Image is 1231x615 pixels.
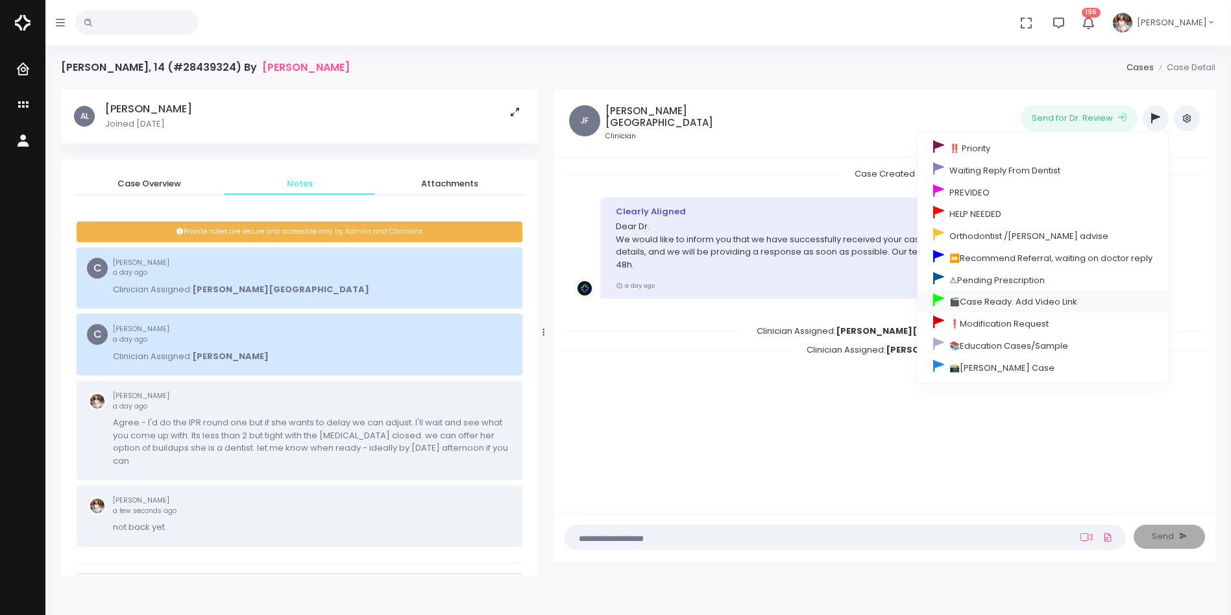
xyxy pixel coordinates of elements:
span: Notes [235,177,365,190]
small: [PERSON_NAME] [113,258,369,278]
div: scrollable content [61,90,538,576]
div: scrollable content [564,168,1205,500]
a: ⚠Pending Prescription [918,268,1168,290]
a: [PERSON_NAME] [262,61,350,73]
b: [PERSON_NAME][GEOGRAPHIC_DATA] [836,325,1013,337]
span: [PERSON_NAME] [1137,16,1207,29]
p: Dear Dr. We would like to inform you that we have successfully received your case. Our team is cu... [616,220,1081,271]
h4: [PERSON_NAME], 14 (#28439324) By [61,61,350,73]
span: JF [569,105,600,136]
small: [PERSON_NAME] [113,391,512,411]
a: PREVIDEO [918,181,1168,203]
a: Orthodontist /[PERSON_NAME] advise [918,225,1168,247]
a: ‼️ Priority [918,137,1168,159]
span: a day ago [113,401,147,411]
a: Cases [1127,61,1154,73]
span: 196 [1082,8,1101,18]
span: Case Created [839,164,931,184]
a: 🎬Case Ready. Add Video Link [918,290,1168,312]
h5: [PERSON_NAME] [105,103,192,116]
span: C [87,324,108,345]
p: Agree - I'd do the IPR round one but if she wants to delay we can adjust. I'll wait and see what ... [113,416,512,467]
p: Clinician Assigned: [113,350,269,363]
h5: [PERSON_NAME][GEOGRAPHIC_DATA] [605,105,769,129]
a: 📚Education Cases/Sample [918,334,1168,356]
span: AL [74,106,95,127]
a: HELP NEEDED [918,203,1168,225]
span: a day ago [113,334,147,344]
img: Logo Horizontal [15,9,30,36]
b: [PERSON_NAME] [192,350,269,362]
a: ❗Modification Request [918,312,1168,334]
button: Send for Dr. Review [1021,105,1138,131]
a: Add Files [1100,525,1115,549]
span: Attachments [385,177,515,190]
li: Case Detail [1154,61,1215,74]
a: Waiting Reply From Dentist [918,158,1168,181]
span: C [87,258,108,279]
small: Clinician [605,131,769,142]
b: [PERSON_NAME] [886,344,962,356]
b: [PERSON_NAME][GEOGRAPHIC_DATA] [192,283,369,295]
p: not back yet . [113,521,177,534]
p: Joined [DATE] [105,118,192,131]
span: Clinician Assigned: [791,340,978,360]
span: Clinician Assigned: [741,321,1029,341]
small: [PERSON_NAME] [113,496,177,516]
a: ⏩Recommend Referral, waiting on doctor reply [918,246,1168,268]
a: 📸[PERSON_NAME] Case [918,356,1168,378]
div: Clearly Aligned [616,205,1081,218]
img: Header Avatar [1111,11,1134,34]
a: Add Loom Video [1078,532,1095,542]
span: Case Overview [84,177,214,190]
small: [PERSON_NAME] [113,324,269,344]
span: a day ago [113,268,147,277]
p: Clinician Assigned: [113,283,369,296]
small: a day ago [616,281,655,290]
div: Private notes are secure and accessible only by Admins and Clinicians [77,221,522,242]
span: a few seconds ago [113,506,177,516]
